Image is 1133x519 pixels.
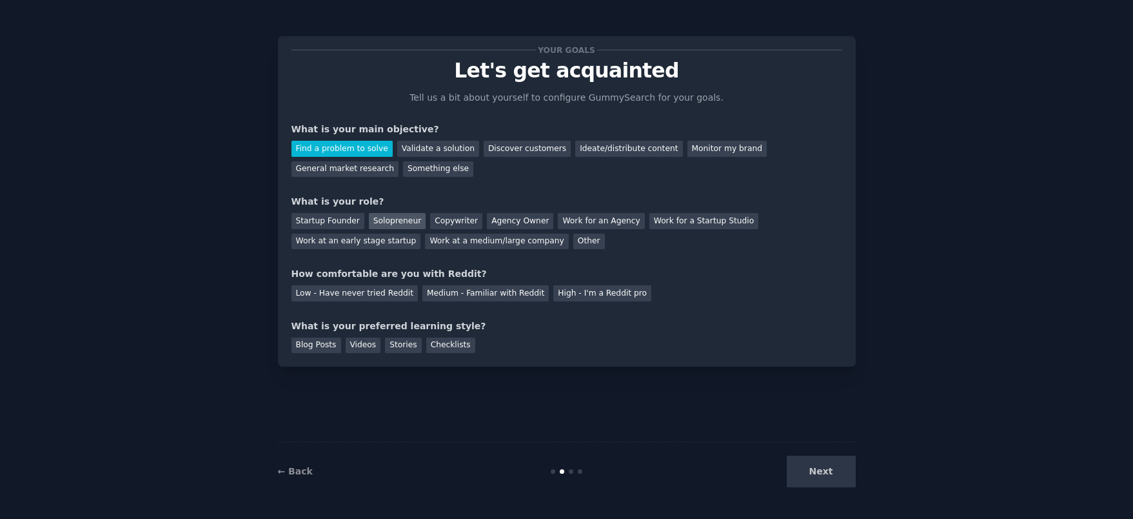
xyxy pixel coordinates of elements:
[425,234,568,250] div: Work at a medium/large company
[291,285,418,301] div: Low - Have never tried Reddit
[291,320,842,333] div: What is your preferred learning style?
[278,466,313,476] a: ← Back
[687,141,767,157] div: Monitor my brand
[346,338,381,354] div: Videos
[422,285,549,301] div: Medium - Familiar with Reddit
[426,338,475,354] div: Checklists
[397,141,479,157] div: Validate a solution
[291,123,842,136] div: What is your main objective?
[291,59,842,82] p: Let's get acquainted
[291,161,399,178] div: General market research
[369,213,426,229] div: Solopreneur
[291,234,421,250] div: Work at an early stage startup
[553,285,651,301] div: High - I'm a Reddit pro
[536,43,598,57] span: Your goals
[291,141,393,157] div: Find a problem to solve
[484,141,571,157] div: Discover customers
[430,213,482,229] div: Copywriter
[291,213,364,229] div: Startup Founder
[291,267,842,281] div: How comfortable are you with Reddit?
[291,195,842,209] div: What is your role?
[558,213,644,229] div: Work for an Agency
[649,213,758,229] div: Work for a Startup Studio
[404,91,729,105] p: Tell us a bit about yourself to configure GummySearch for your goals.
[385,338,421,354] div: Stories
[575,141,682,157] div: Ideate/distribute content
[573,234,605,250] div: Other
[291,338,341,354] div: Blog Posts
[403,161,473,178] div: Something else
[487,213,553,229] div: Agency Owner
